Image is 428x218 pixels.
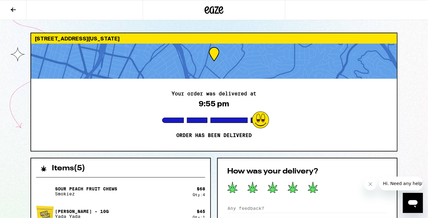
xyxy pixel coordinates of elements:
span: Hi. Need any help? [4,4,45,9]
iframe: Close message [364,178,377,190]
div: $ 68 [197,186,205,191]
input: Any feedback? [227,204,387,213]
p: Order has been delivered [176,132,252,139]
img: Sour Peach Fruit Chews [36,183,54,200]
div: Qty: 4 [193,193,205,197]
iframe: Message from company [379,177,423,190]
h2: Items ( 5 ) [52,165,85,172]
h2: How was your delivery? [227,168,387,175]
p: Sour Peach Fruit Chews [55,186,117,191]
div: $ 45 [197,209,205,214]
h2: Your order was delivered at [172,91,256,96]
div: [STREET_ADDRESS][US_STATE] [31,33,397,44]
p: [PERSON_NAME] - 10g [55,209,109,214]
iframe: Button to launch messaging window [403,193,423,213]
div: 9:55 pm [199,99,229,108]
p: Smokiez [55,191,117,196]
